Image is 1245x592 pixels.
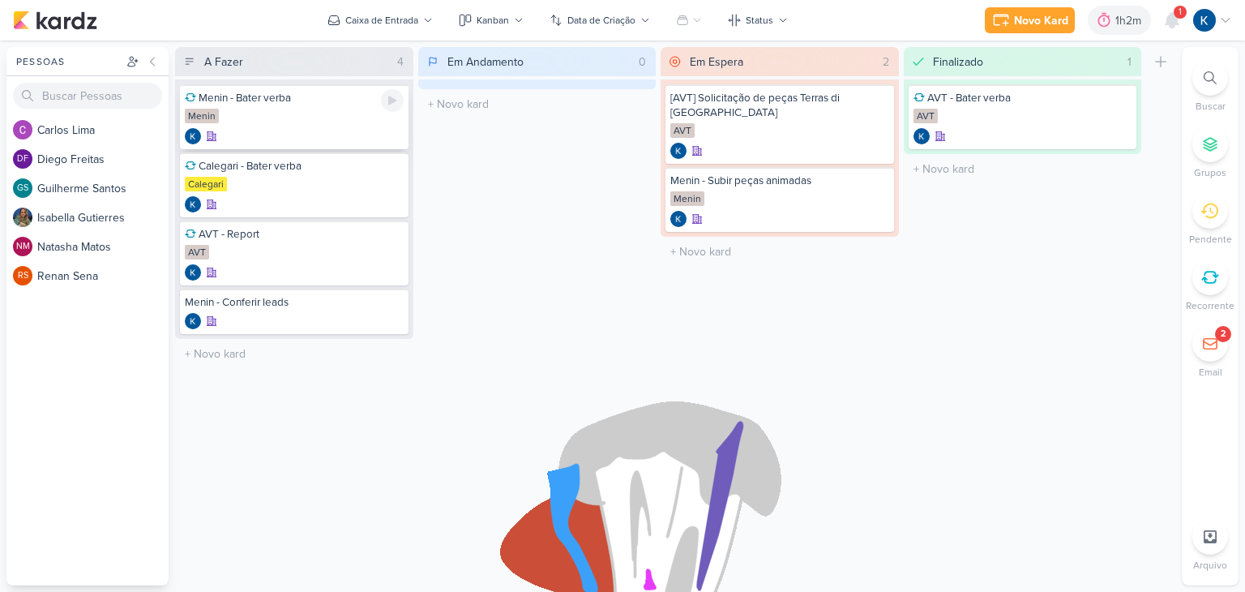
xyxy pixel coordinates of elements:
[907,157,1139,181] input: + Novo kard
[391,54,410,71] div: 4
[876,54,896,71] div: 2
[1186,298,1234,313] p: Recorrente
[185,91,404,105] div: Menin - Bater verba
[13,149,32,169] div: Diego Freitas
[1121,54,1138,71] div: 1
[37,209,169,226] div: I s a b e l l a G u t i e r r e s
[1115,12,1146,29] div: 1h2m
[37,268,169,285] div: R e n a n S e n a
[37,238,169,255] div: N a t a s h a M a t o s
[13,266,32,285] div: Renan Sena
[13,11,97,30] img: kardz.app
[185,264,201,281] div: Criador(a): Kayllanie | Tagawa
[670,174,889,188] div: Menin - Subir peças animadas
[185,295,404,310] div: Menin - Conferir leads
[664,240,896,264] input: + Novo kard
[185,313,201,329] div: Criador(a): Kayllanie | Tagawa
[13,83,162,109] input: Buscar Pessoas
[37,180,169,197] div: G u i l h e r m e S a n t o s
[670,143,687,159] img: Kayllanie | Tagawa
[17,155,28,164] p: DF
[1194,165,1226,180] p: Grupos
[185,196,201,212] img: Kayllanie | Tagawa
[37,122,169,139] div: C a r l o s L i m a
[185,196,201,212] div: Criador(a): Kayllanie | Tagawa
[670,211,687,227] div: Criador(a): Kayllanie | Tagawa
[185,128,201,144] div: Criador(a): Kayllanie | Tagawa
[1179,6,1182,19] span: 1
[13,120,32,139] img: Carlos Lima
[421,92,653,116] input: + Novo kard
[913,128,930,144] div: Criador(a): Kayllanie | Tagawa
[185,128,201,144] img: Kayllanie | Tagawa
[670,211,687,227] img: Kayllanie | Tagawa
[1014,12,1068,29] div: Novo Kard
[913,109,938,123] div: AVT
[670,91,889,120] div: [AVT] Solicitação de peças Terras di Treviso
[13,178,32,198] div: Guilherme Santos
[185,227,404,242] div: AVT - Report
[13,237,32,256] div: Natasha Matos
[37,151,169,168] div: D i e g o F r e i t a s
[185,109,219,123] div: Menin
[1199,365,1222,380] p: Email
[17,184,28,193] p: GS
[1193,558,1227,573] p: Arquivo
[670,123,695,138] div: AVT
[985,7,1075,33] button: Novo Kard
[185,245,209,260] div: AVT
[913,128,930,144] img: Kayllanie | Tagawa
[632,54,652,71] div: 0
[185,313,201,329] img: Kayllanie | Tagawa
[1182,60,1239,114] li: Ctrl + F
[381,89,404,112] div: Ligar relógio
[670,191,704,206] div: Menin
[1193,9,1216,32] img: Kayllanie | Tagawa
[1221,328,1226,341] div: 2
[1189,232,1232,247] p: Pendente
[1196,99,1226,114] p: Buscar
[670,143,687,159] div: Criador(a): Kayllanie | Tagawa
[185,177,227,191] div: Calegari
[185,159,404,174] div: Calegari - Bater verba
[13,54,123,69] div: Pessoas
[13,208,32,227] img: Isabella Gutierres
[18,272,28,281] p: RS
[16,242,30,251] p: NM
[178,342,410,366] input: + Novo kard
[913,91,1132,105] div: AVT - Bater verba
[185,264,201,281] img: Kayllanie | Tagawa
